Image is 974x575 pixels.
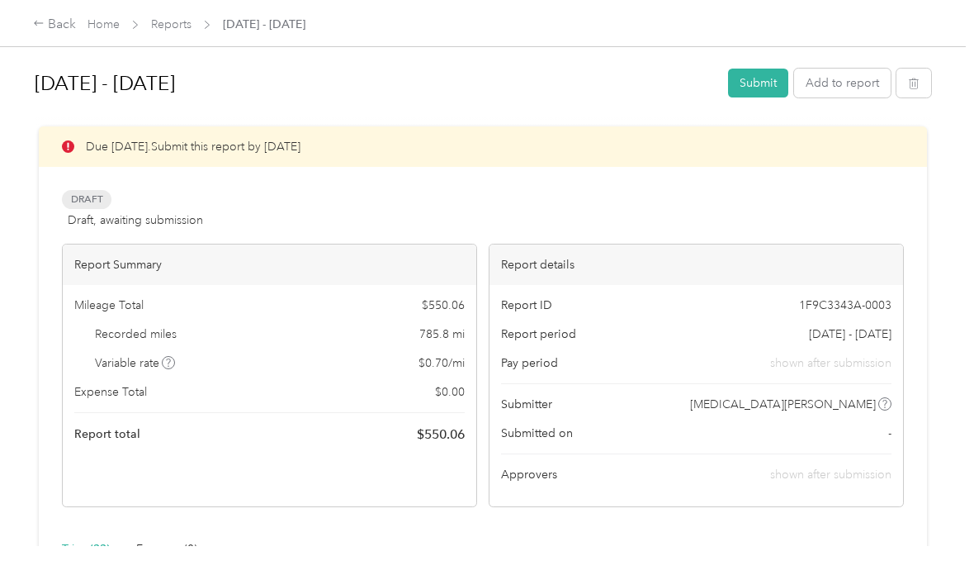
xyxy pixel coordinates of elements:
span: Submitter [501,396,552,413]
span: Mileage Total [74,297,144,314]
span: Expense Total [74,383,147,401]
button: Submit [728,69,788,97]
div: Report details [489,245,903,285]
span: Report total [74,425,140,443]
span: 785.8 mi [419,326,465,343]
span: [DATE] - [DATE] [809,326,891,343]
span: - [888,425,891,442]
span: Pay period [501,354,558,372]
span: $ 0.70 / mi [418,354,465,372]
span: shown after submission [770,354,891,372]
span: Recorded miles [95,326,177,343]
span: Draft, awaiting submission [68,211,203,229]
span: 1F9C3343A-0003 [799,297,891,314]
div: Expense (0) [136,540,197,558]
span: Report ID [501,297,552,314]
button: Add to report [794,69,891,97]
a: Reports [151,17,191,31]
span: $ 0.00 [435,383,465,401]
a: Home [87,17,120,31]
div: Trips (22) [62,540,110,558]
span: [MEDICAL_DATA][PERSON_NAME] [690,396,876,413]
span: shown after submission [770,468,891,482]
div: Due [DATE]. Submit this report by [DATE] [39,126,927,167]
span: Draft [62,190,111,209]
span: Variable rate [95,354,176,372]
div: Report Summary [63,245,476,285]
h1: Sep 1 - 30, 2025 [35,64,716,103]
span: Approvers [501,466,557,483]
div: Back [33,15,76,35]
span: $ 550.06 [422,297,465,314]
span: [DATE] - [DATE] [223,16,305,33]
span: $ 550.06 [417,425,465,444]
span: Report period [501,326,576,343]
iframe: Everlance-gr Chat Button Frame [882,482,974,575]
span: Submitted on [501,425,573,442]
